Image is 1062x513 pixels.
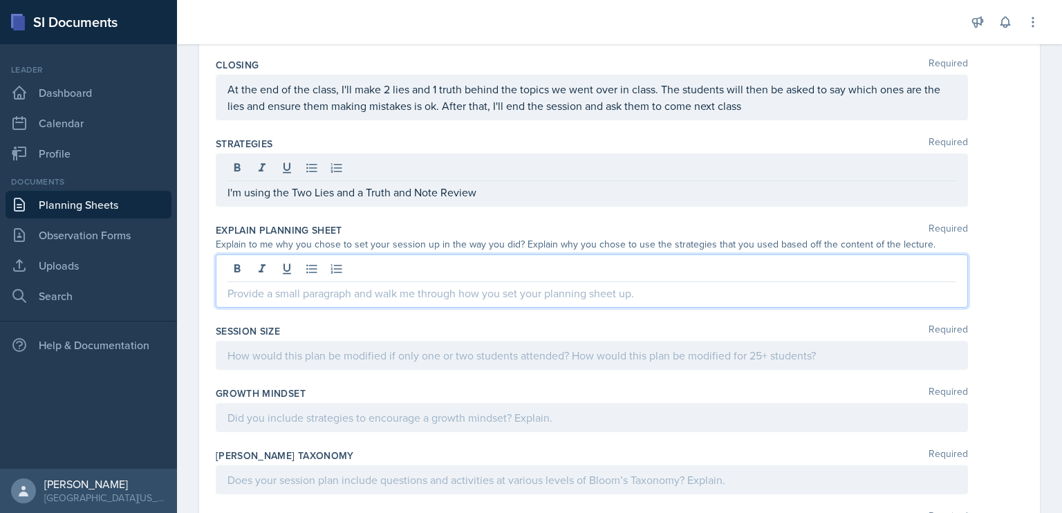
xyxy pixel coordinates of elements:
span: Required [929,223,968,237]
div: Leader [6,64,171,76]
span: Required [929,449,968,463]
label: Closing [216,58,259,72]
label: [PERSON_NAME] Taxonomy [216,449,354,463]
div: Documents [6,176,171,188]
a: Observation Forms [6,221,171,249]
span: Required [929,386,968,400]
a: Calendar [6,109,171,137]
label: Strategies [216,137,273,151]
span: Required [929,137,968,151]
label: Growth Mindset [216,386,306,400]
a: Profile [6,140,171,167]
span: Required [929,324,968,338]
span: Required [929,58,968,72]
a: Planning Sheets [6,191,171,218]
p: I'm using the Two Lies and a Truth and Note Review [227,184,956,200]
a: Search [6,282,171,310]
label: Explain Planning Sheet [216,223,342,237]
p: At the end of the class, I'll make 2 lies and 1 truth behind the topics we went over in class. Th... [227,81,956,114]
a: Dashboard [6,79,171,106]
div: [PERSON_NAME] [44,477,166,491]
div: [GEOGRAPHIC_DATA][US_STATE] [44,491,166,505]
div: Help & Documentation [6,331,171,359]
a: Uploads [6,252,171,279]
label: Session Size [216,324,280,338]
div: Explain to me why you chose to set your session up in the way you did? Explain why you chose to u... [216,237,968,252]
